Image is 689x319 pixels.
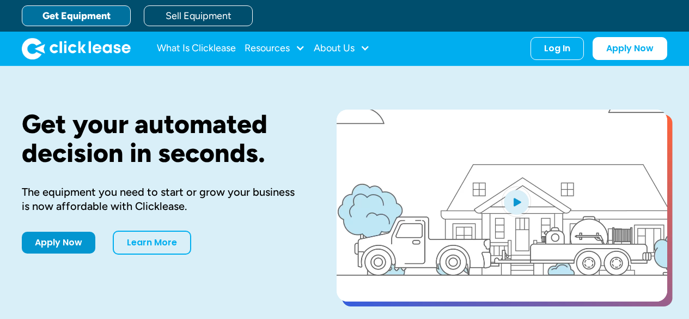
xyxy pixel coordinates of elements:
div: Resources [245,38,305,59]
img: Clicklease logo [22,38,131,59]
a: Learn More [113,231,191,255]
div: Log In [544,43,570,54]
a: What Is Clicklease [157,38,236,59]
a: Apply Now [22,232,95,254]
div: The equipment you need to start or grow your business is now affordable with Clicklease. [22,185,302,213]
a: open lightbox [337,110,667,302]
a: Sell Equipment [144,5,253,26]
img: Blue play button logo on a light blue circular background [502,186,531,217]
div: About Us [314,38,370,59]
a: home [22,38,131,59]
h1: Get your automated decision in seconds. [22,110,302,167]
a: Get Equipment [22,5,131,26]
a: Apply Now [593,37,667,60]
